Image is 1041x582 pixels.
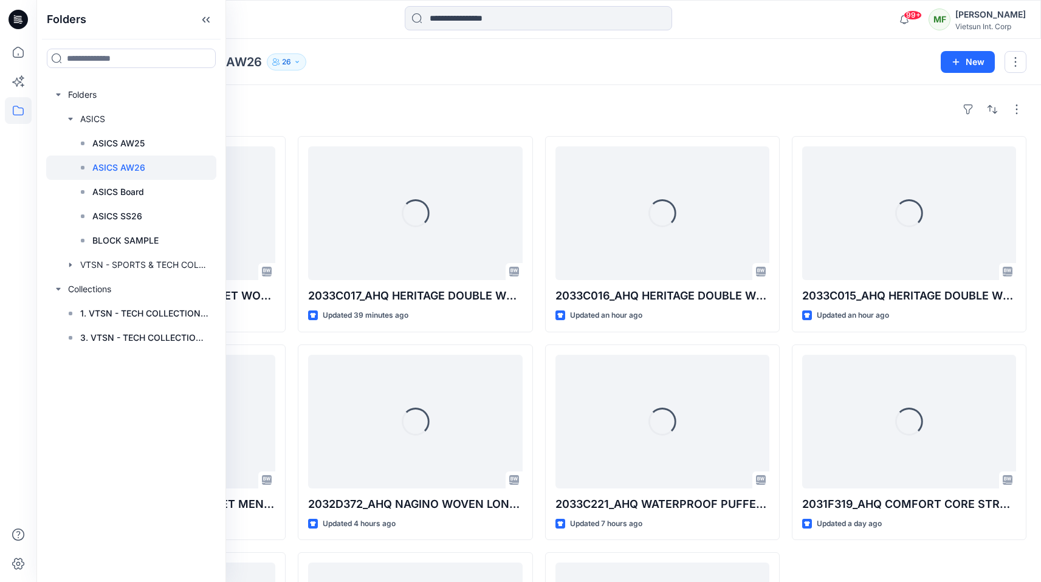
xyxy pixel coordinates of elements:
[929,9,950,30] div: MF
[570,309,642,322] p: Updated an hour ago
[802,496,1016,513] p: 2031F319_AHQ COMFORT CORE STRETCH WOVEN 7IN SHORT MEN WESTERN_SMS_AW26
[92,136,145,151] p: ASICS AW25
[80,306,209,321] p: 1. VTSN - TECH COLLECTION SSAW25
[92,233,159,248] p: BLOCK SAMPLE
[92,160,145,175] p: ASICS AW26
[955,7,1026,22] div: [PERSON_NAME]
[817,309,889,322] p: Updated an hour ago
[323,309,408,322] p: Updated 39 minutes ago
[955,22,1026,31] div: Vietsun Int. Corp
[802,287,1016,304] p: 2033C015_AHQ HERITAGE DOUBLE WEAVE RELAXED ANORAK UNISEX WESTERN _AW26
[323,518,396,530] p: Updated 4 hours ago
[570,518,642,530] p: Updated 7 hours ago
[308,496,522,513] p: 2032D372_AHQ NAGINO WOVEN LONG JACKET WOMEN WESTERN_AW26
[941,51,995,73] button: New
[267,53,306,70] button: 26
[904,10,922,20] span: 99+
[282,55,291,69] p: 26
[308,287,522,304] p: 2033C017_AHQ HERITAGE DOUBLE WEAVE 7IN SHORT UNISEX WESTERN_AW26
[92,209,142,224] p: ASICS SS26
[80,330,209,345] p: 3. VTSN - TECH COLLECTION SS26
[555,287,769,304] p: 2033C016_AHQ HERITAGE DOUBLE WEAVE PANT UNISEX WESTERN_AW26
[555,496,769,513] p: 2033C221_AHQ WATERPROOF PUFFER JACEKT UNISEX WESTERN_AW26
[92,185,144,199] p: ASICS Board
[817,518,882,530] p: Updated a day ago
